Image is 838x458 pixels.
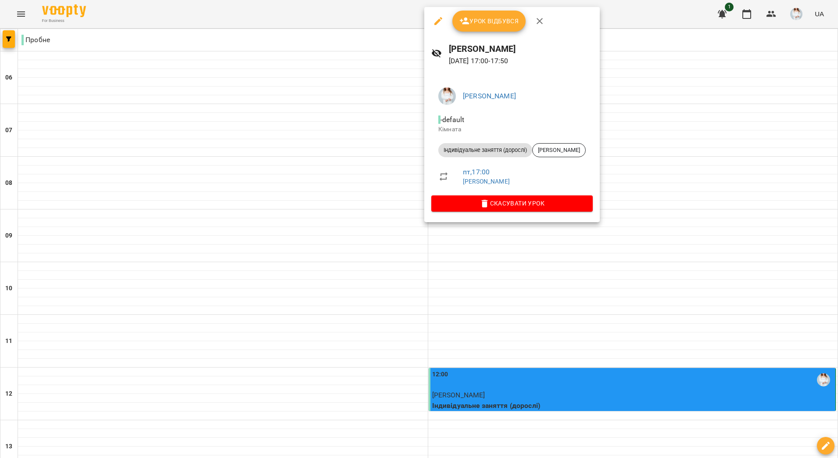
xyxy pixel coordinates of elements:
[452,11,526,32] button: Урок відбувся
[459,16,519,26] span: Урок відбувся
[532,143,586,157] div: [PERSON_NAME]
[438,198,586,209] span: Скасувати Урок
[438,115,466,124] span: - default
[449,56,593,66] p: [DATE] 17:00 - 17:50
[431,195,593,211] button: Скасувати Урок
[438,87,456,105] img: 31cba75fe2bd3cb19472609ed749f4b6.jpg
[449,42,593,56] h6: [PERSON_NAME]
[463,168,490,176] a: пт , 17:00
[438,146,532,154] span: Індивідуальне заняття (дорослі)
[533,146,585,154] span: [PERSON_NAME]
[463,178,510,185] a: [PERSON_NAME]
[438,125,586,134] p: Кімната
[463,92,516,100] a: [PERSON_NAME]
